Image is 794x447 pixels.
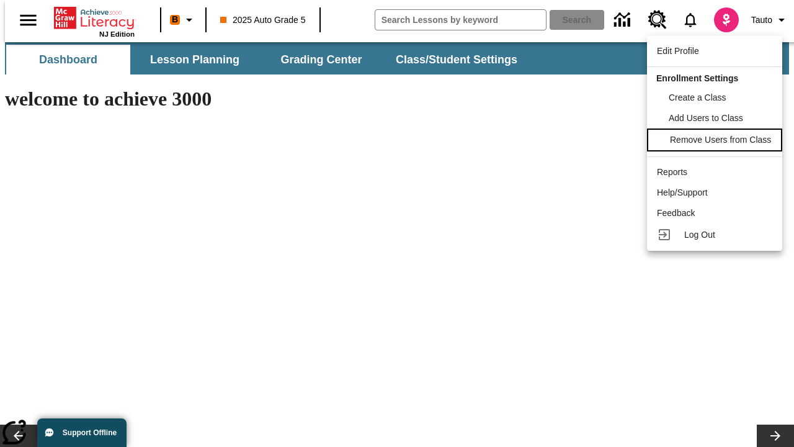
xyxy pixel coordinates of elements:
[669,113,743,123] span: Add Users to Class
[684,230,715,240] span: Log Out
[657,187,708,197] span: Help/Support
[670,135,771,145] span: Remove Users from Class
[657,167,687,177] span: Reports
[669,93,726,102] span: Create a Class
[657,208,695,218] span: Feedback
[656,73,738,83] span: Enrollment Settings
[657,46,699,56] span: Edit Profile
